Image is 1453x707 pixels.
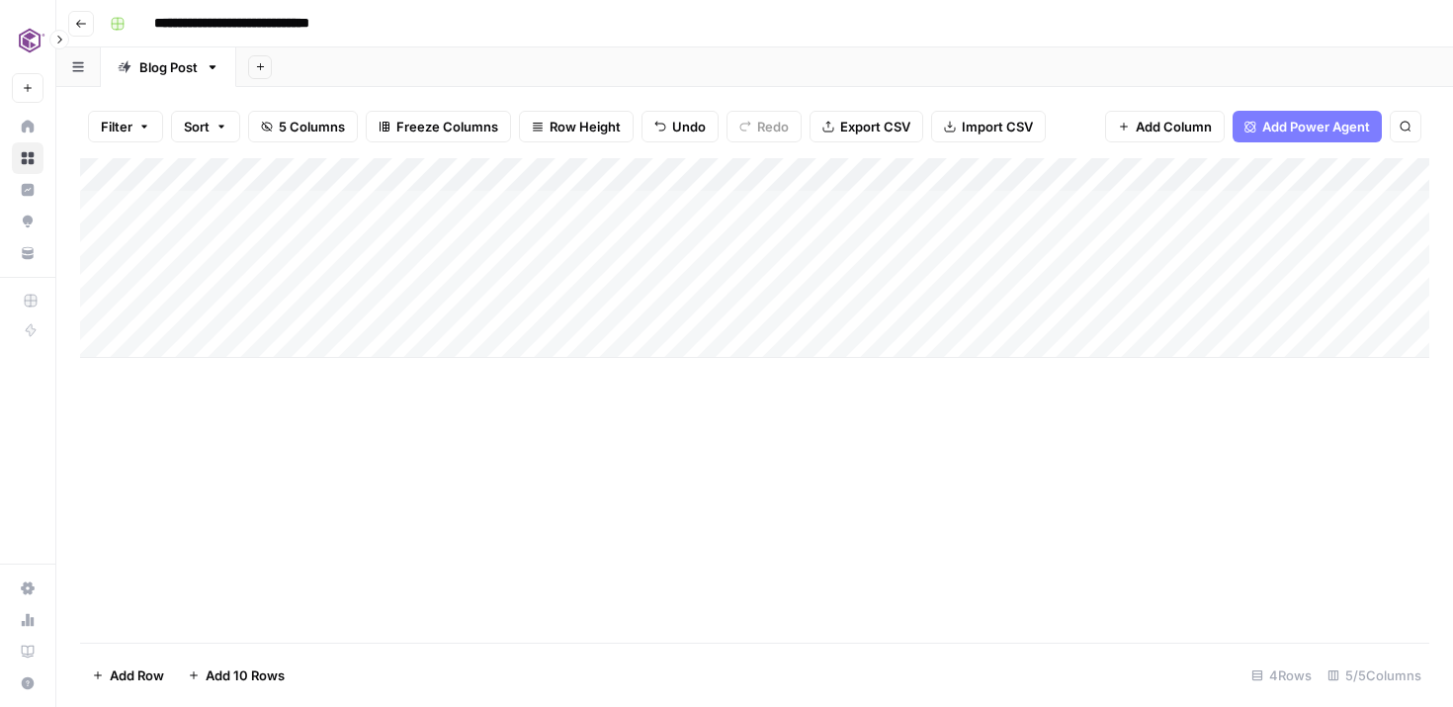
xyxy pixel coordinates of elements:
[1262,117,1370,136] span: Add Power Agent
[101,117,132,136] span: Filter
[248,111,358,142] button: 5 Columns
[206,665,285,685] span: Add 10 Rows
[641,111,719,142] button: Undo
[726,111,802,142] button: Redo
[550,117,621,136] span: Row Height
[366,111,511,142] button: Freeze Columns
[12,142,43,174] a: Browse
[88,111,163,142] button: Filter
[176,660,297,691] button: Add 10 Rows
[184,117,210,136] span: Sort
[12,573,43,604] a: Settings
[672,117,706,136] span: Undo
[1233,111,1382,142] button: Add Power Agent
[810,111,923,142] button: Export CSV
[12,604,43,636] a: Usage
[931,111,1046,142] button: Import CSV
[80,660,176,691] button: Add Row
[12,206,43,237] a: Opportunities
[1105,111,1225,142] button: Add Column
[12,23,47,58] img: Commvault Logo
[110,665,164,685] span: Add Row
[139,57,198,77] div: Blog Post
[12,667,43,699] button: Help + Support
[962,117,1033,136] span: Import CSV
[101,47,236,87] a: Blog Post
[12,237,43,269] a: Your Data
[171,111,240,142] button: Sort
[279,117,345,136] span: 5 Columns
[12,636,43,667] a: Learning Hub
[519,111,634,142] button: Row Height
[12,16,43,65] button: Workspace: Commvault
[757,117,789,136] span: Redo
[396,117,498,136] span: Freeze Columns
[1243,660,1320,691] div: 4 Rows
[12,174,43,206] a: Insights
[840,117,910,136] span: Export CSV
[12,111,43,142] a: Home
[1320,660,1429,691] div: 5/5 Columns
[1136,117,1212,136] span: Add Column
